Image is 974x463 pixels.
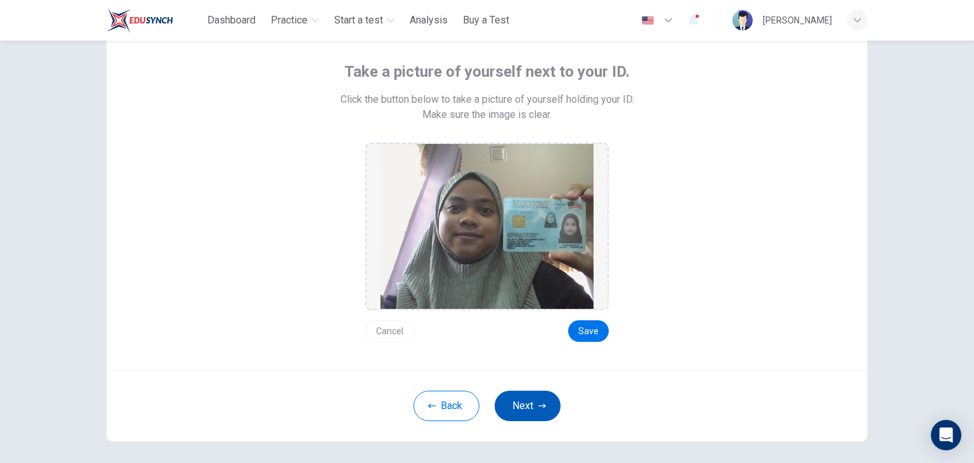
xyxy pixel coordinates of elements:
img: Profile picture [732,10,753,30]
button: Back [413,391,479,421]
button: Start a test [329,9,399,32]
button: Dashboard [202,9,261,32]
div: [PERSON_NAME] [763,13,832,28]
span: Buy a Test [463,13,509,28]
span: Click the button below to take a picture of yourself holding your ID. [341,92,634,107]
span: Take a picture of yourself next to your ID. [344,62,630,82]
span: Analysis [410,13,448,28]
span: Start a test [334,13,383,28]
a: ELTC logo [107,8,202,33]
span: Dashboard [207,13,256,28]
img: en [640,16,656,25]
img: ELTC logo [107,8,173,33]
button: Analysis [405,9,453,32]
button: Practice [266,9,324,32]
div: Open Intercom Messenger [931,420,961,450]
button: Cancel [365,320,414,342]
button: Next [495,391,561,421]
button: Buy a Test [458,9,514,32]
img: preview screemshot [380,144,594,309]
span: Make sure the image is clear. [422,107,552,122]
button: Save [568,320,609,342]
span: Practice [271,13,308,28]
